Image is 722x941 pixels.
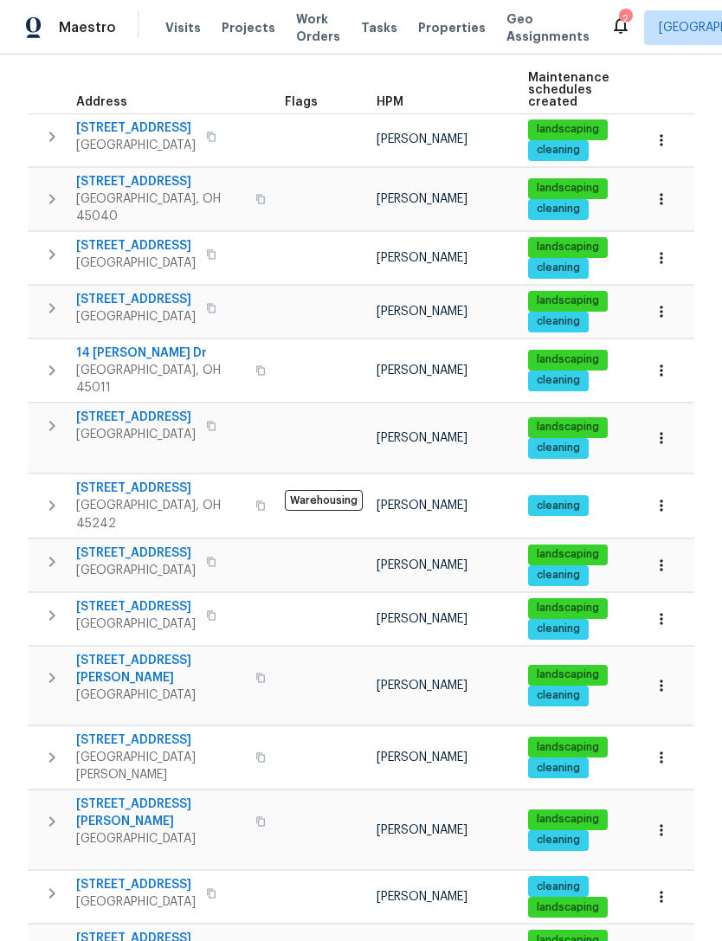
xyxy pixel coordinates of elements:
[285,96,318,108] span: Flags
[530,740,606,755] span: landscaping
[76,796,245,830] span: [STREET_ADDRESS][PERSON_NAME]
[377,306,467,318] span: [PERSON_NAME]
[530,667,606,682] span: landscaping
[377,432,467,444] span: [PERSON_NAME]
[530,314,587,329] span: cleaning
[530,352,606,367] span: landscaping
[530,812,606,827] span: landscaping
[418,19,486,36] span: Properties
[76,616,196,633] span: [GEOGRAPHIC_DATA]
[377,500,467,512] span: [PERSON_NAME]
[530,900,606,915] span: landscaping
[377,559,467,571] span: [PERSON_NAME]
[76,409,196,426] span: [STREET_ADDRESS]
[377,193,467,205] span: [PERSON_NAME]
[530,441,587,455] span: cleaning
[76,749,245,783] span: [GEOGRAPHIC_DATA][PERSON_NAME]
[530,568,587,583] span: cleaning
[530,293,606,308] span: landscaping
[530,420,606,435] span: landscaping
[377,252,467,264] span: [PERSON_NAME]
[530,622,587,636] span: cleaning
[76,686,245,704] span: [GEOGRAPHIC_DATA]
[530,261,587,275] span: cleaning
[530,240,606,255] span: landscaping
[530,373,587,388] span: cleaning
[76,237,196,255] span: [STREET_ADDRESS]
[76,190,245,225] span: [GEOGRAPHIC_DATA], OH 45040
[530,688,587,703] span: cleaning
[76,308,196,325] span: [GEOGRAPHIC_DATA]
[530,202,587,216] span: cleaning
[377,96,403,108] span: HPM
[530,122,606,137] span: landscaping
[76,732,245,749] span: [STREET_ADDRESS]
[76,119,196,137] span: [STREET_ADDRESS]
[377,824,467,836] span: [PERSON_NAME]
[377,891,467,903] span: [PERSON_NAME]
[165,19,201,36] span: Visits
[361,22,397,34] span: Tasks
[377,680,467,692] span: [PERSON_NAME]
[530,761,587,776] span: cleaning
[76,255,196,272] span: [GEOGRAPHIC_DATA]
[530,880,587,894] span: cleaning
[506,10,590,45] span: Geo Assignments
[377,751,467,764] span: [PERSON_NAME]
[76,876,196,893] span: [STREET_ADDRESS]
[377,133,467,145] span: [PERSON_NAME]
[285,490,363,511] span: Warehousing
[76,652,245,686] span: [STREET_ADDRESS][PERSON_NAME]
[76,426,196,443] span: [GEOGRAPHIC_DATA]
[76,173,245,190] span: [STREET_ADDRESS]
[76,545,196,562] span: [STREET_ADDRESS]
[76,362,245,396] span: [GEOGRAPHIC_DATA], OH 45011
[296,10,340,45] span: Work Orders
[530,833,587,848] span: cleaning
[530,143,587,158] span: cleaning
[619,10,631,28] div: 2
[76,598,196,616] span: [STREET_ADDRESS]
[76,480,245,497] span: [STREET_ADDRESS]
[76,893,196,911] span: [GEOGRAPHIC_DATA]
[76,830,245,848] span: [GEOGRAPHIC_DATA]
[59,19,116,36] span: Maestro
[530,547,606,562] span: landscaping
[76,345,245,362] span: 14 [PERSON_NAME] Dr
[76,96,127,108] span: Address
[530,181,606,196] span: landscaping
[76,497,245,532] span: [GEOGRAPHIC_DATA], OH 45242
[76,291,196,308] span: [STREET_ADDRESS]
[528,72,609,108] span: Maintenance schedules created
[530,499,587,513] span: cleaning
[76,562,196,579] span: [GEOGRAPHIC_DATA]
[222,19,275,36] span: Projects
[377,613,467,625] span: [PERSON_NAME]
[76,137,196,154] span: [GEOGRAPHIC_DATA]
[530,601,606,616] span: landscaping
[377,364,467,377] span: [PERSON_NAME]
